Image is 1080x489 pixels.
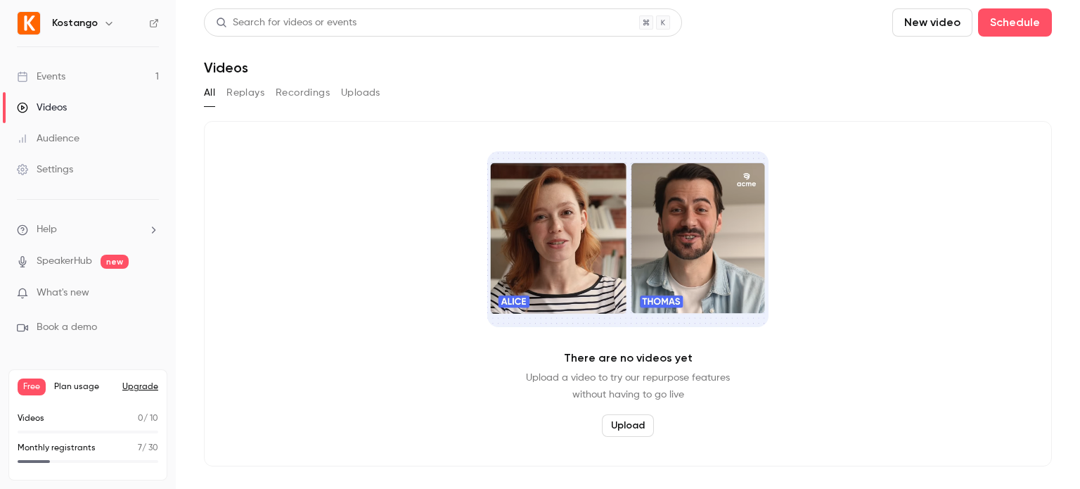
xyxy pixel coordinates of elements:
[18,442,96,455] p: Monthly registrants
[18,379,46,395] span: Free
[526,369,730,403] p: Upload a video to try our repurpose features without having to go live
[138,412,158,425] p: / 10
[37,286,89,300] span: What's new
[341,82,380,104] button: Uploads
[602,414,654,437] button: Upload
[138,442,158,455] p: / 30
[37,222,57,237] span: Help
[216,15,356,30] div: Search for videos or events
[226,82,264,104] button: Replays
[37,320,97,335] span: Book a demo
[122,381,158,393] button: Upgrade
[564,350,693,367] p: There are no videos yet
[18,412,44,425] p: Videos
[54,381,114,393] span: Plan usage
[17,222,159,237] li: help-dropdown-opener
[138,444,142,452] span: 7
[17,101,67,115] div: Videos
[37,254,92,269] a: SpeakerHub
[276,82,330,104] button: Recordings
[101,255,129,269] span: new
[204,8,1052,481] section: Videos
[17,70,65,84] div: Events
[17,163,73,177] div: Settings
[892,8,972,37] button: New video
[204,82,215,104] button: All
[204,59,248,76] h1: Videos
[138,414,143,423] span: 0
[978,8,1052,37] button: Schedule
[52,16,98,30] h6: Kostango
[17,132,79,146] div: Audience
[18,12,40,34] img: Kostango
